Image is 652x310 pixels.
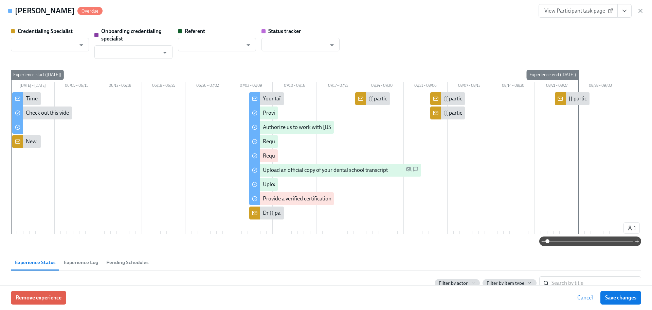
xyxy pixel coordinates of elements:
[15,6,75,16] h4: [PERSON_NAME]
[577,294,593,301] span: Cancel
[243,40,254,50] button: Open
[76,40,87,50] button: Open
[605,294,636,301] span: Save changes
[98,82,142,91] div: 06/12 – 06/18
[491,82,535,91] div: 08/14 – 08/20
[263,181,347,188] div: Upload a copy of your BLS certificate
[263,138,425,145] div: Request proof of your {{ participant.regionalExamPassed }} test scores
[539,4,618,18] a: View Participant task page
[406,166,412,174] span: Personal Email
[263,95,391,102] div: Your tailored to-do list for [US_STATE] licensing process
[106,259,149,266] span: Pending Schedules
[26,109,139,117] div: Check out this video to learn more about the OCC
[263,209,421,217] div: Dr {{ participant.fullName }} sent [US_STATE] licensing requirements
[483,279,537,287] button: Filter by item type
[439,280,468,287] span: Filter by actor
[413,166,418,174] span: SMS
[101,28,162,42] strong: Onboarding credentialing specialist
[578,82,622,91] div: 08/28 – 09/03
[11,82,55,91] div: [DATE] – [DATE]
[369,95,502,102] div: {{ participant.fullName }} has answered the questionnaire
[487,280,524,287] span: Filter by item type
[617,4,632,18] button: View task page
[551,276,641,290] input: Search by title
[263,195,406,202] div: Provide a verified certification of your [US_STATE] state license
[444,95,621,102] div: {{ participant.fullName }} has uploaded a receipt for their regional test scores
[263,152,327,160] div: Request your JCDNE scores
[573,291,598,305] button: Cancel
[273,82,316,91] div: 07/10 – 07/16
[11,291,66,305] button: Remove experience
[544,7,612,14] span: View Participant task page
[263,124,384,131] div: Authorize us to work with [US_STATE] on your behalf
[185,28,205,34] strong: Referent
[263,166,388,174] div: Upload an official copy of your dental school transcript
[316,82,360,91] div: 07/17 – 07/23
[185,82,229,91] div: 06/26 – 07/02
[142,82,186,91] div: 06/19 – 06/25
[263,109,419,117] div: Provide us with some extra info for the [US_STATE] state application
[64,259,98,266] span: Experience Log
[160,47,170,58] button: Open
[444,109,568,117] div: {{ participant.fullName }} has provided their transcript
[435,279,480,287] button: Filter by actor
[18,28,73,34] strong: Credentialing Specialist
[11,70,64,80] div: Experience start ([DATE])
[26,138,193,145] div: New doctor enrolled in OCC licensure process: {{ participant.fullName }}
[623,222,640,234] button: 1
[77,9,103,14] span: Overdue
[535,82,579,91] div: 08/21 – 08/27
[26,95,141,102] div: Time to begin your [US_STATE] license application
[55,82,98,91] div: 06/05 – 06/11
[268,28,301,34] strong: Status tracker
[327,40,337,50] button: Open
[229,82,273,91] div: 07/03 – 07/09
[527,70,579,80] div: Experience end ([DATE])
[627,225,636,231] span: 1
[448,82,491,91] div: 08/07 – 08/13
[15,259,56,266] span: Experience Status
[360,82,404,91] div: 07/24 – 07/30
[404,82,448,91] div: 07/31 – 08/06
[16,294,61,301] span: Remove experience
[600,291,641,305] button: Save changes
